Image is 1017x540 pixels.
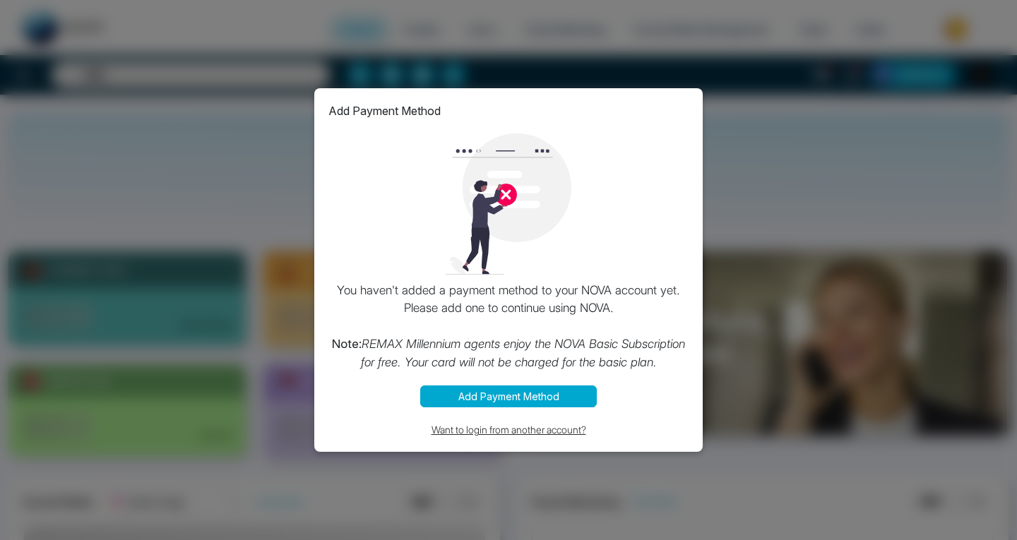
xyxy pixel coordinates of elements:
[361,337,686,369] i: REMAX Millennium agents enjoy the NOVA Basic Subscription for free. Your card will not be charged...
[438,133,579,275] img: loading
[332,337,362,351] strong: Note:
[420,385,597,407] button: Add Payment Method
[328,421,689,438] button: Want to login from another account?
[328,282,689,372] p: You haven't added a payment method to your NOVA account yet. Please add one to continue using NOVA.
[328,102,441,119] p: Add Payment Method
